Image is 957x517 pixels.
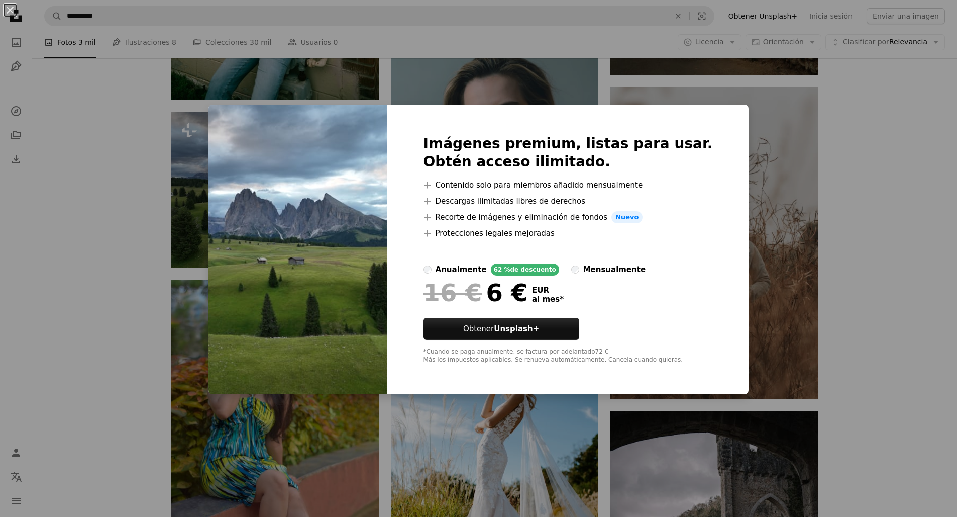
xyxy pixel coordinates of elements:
[571,266,579,274] input: mensualmente
[423,195,713,207] li: Descargas ilimitadas libres de derechos
[423,211,713,223] li: Recorte de imágenes y eliminación de fondos
[494,324,539,333] strong: Unsplash+
[423,318,579,340] button: ObtenerUnsplash+
[423,227,713,239] li: Protecciones legales mejoradas
[423,179,713,191] li: Contenido solo para miembros añadido mensualmente
[532,286,564,295] span: EUR
[491,264,559,276] div: 62 % de descuento
[423,348,713,364] div: *Cuando se paga anualmente, se factura por adelantado 72 € Más los impuestos aplicables. Se renue...
[611,211,643,223] span: Nuevo
[532,295,564,304] span: al mes *
[423,135,713,171] h2: Imágenes premium, listas para usar. Obtén acceso ilimitado.
[583,264,646,276] div: mensualmente
[423,280,528,306] div: 6 €
[423,280,482,306] span: 16 €
[436,264,487,276] div: anualmente
[423,266,432,274] input: anualmente62 %de descuento
[208,105,387,394] img: premium_photo-1666963323736-5ee1c16ef19d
